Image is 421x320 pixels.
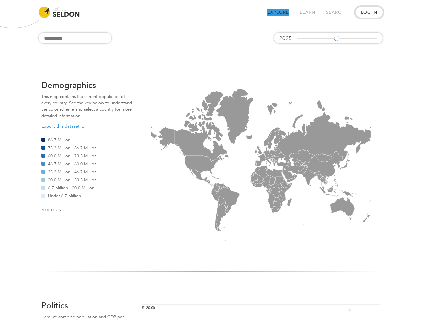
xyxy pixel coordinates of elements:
[41,178,132,182] div: 20.0 Million - 33.3 Million
[356,7,383,18] button: Log In
[41,186,132,190] div: 6.7 Million - 20.0 Million
[41,154,132,158] div: 60.0 Million - 73.3 Million
[41,194,132,198] div: Under 6.7 Million
[41,146,132,150] div: 73.3 Million - 86.7 Million
[300,9,315,16] a: Learn
[41,206,132,214] h3: Sources
[41,138,132,142] div: 86.7 Million +
[326,9,345,16] a: Search
[41,162,132,166] div: 46.7 Million - 60.0 Million
[41,81,96,90] a: Demographics
[267,9,289,16] a: Explore
[41,302,68,310] a: Politics
[41,170,132,174] div: 33.3 Million - 46.7 Million
[41,123,86,130] a: Export this dataset
[41,94,132,119] p: This map contains the current population of every country. See the key below to understand the co...
[279,36,292,41] span: 2025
